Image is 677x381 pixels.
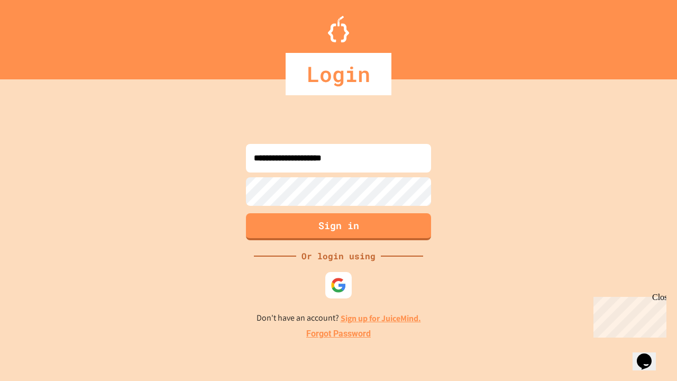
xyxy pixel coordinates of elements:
iframe: chat widget [633,339,666,370]
button: Sign in [246,213,431,240]
a: Sign up for JuiceMind. [341,313,421,324]
div: Login [286,53,391,95]
a: Forgot Password [306,328,371,340]
p: Don't have an account? [257,312,421,325]
div: Or login using [296,250,381,262]
iframe: chat widget [589,293,666,338]
div: Chat with us now!Close [4,4,73,67]
img: google-icon.svg [331,277,346,293]
img: Logo.svg [328,16,349,42]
